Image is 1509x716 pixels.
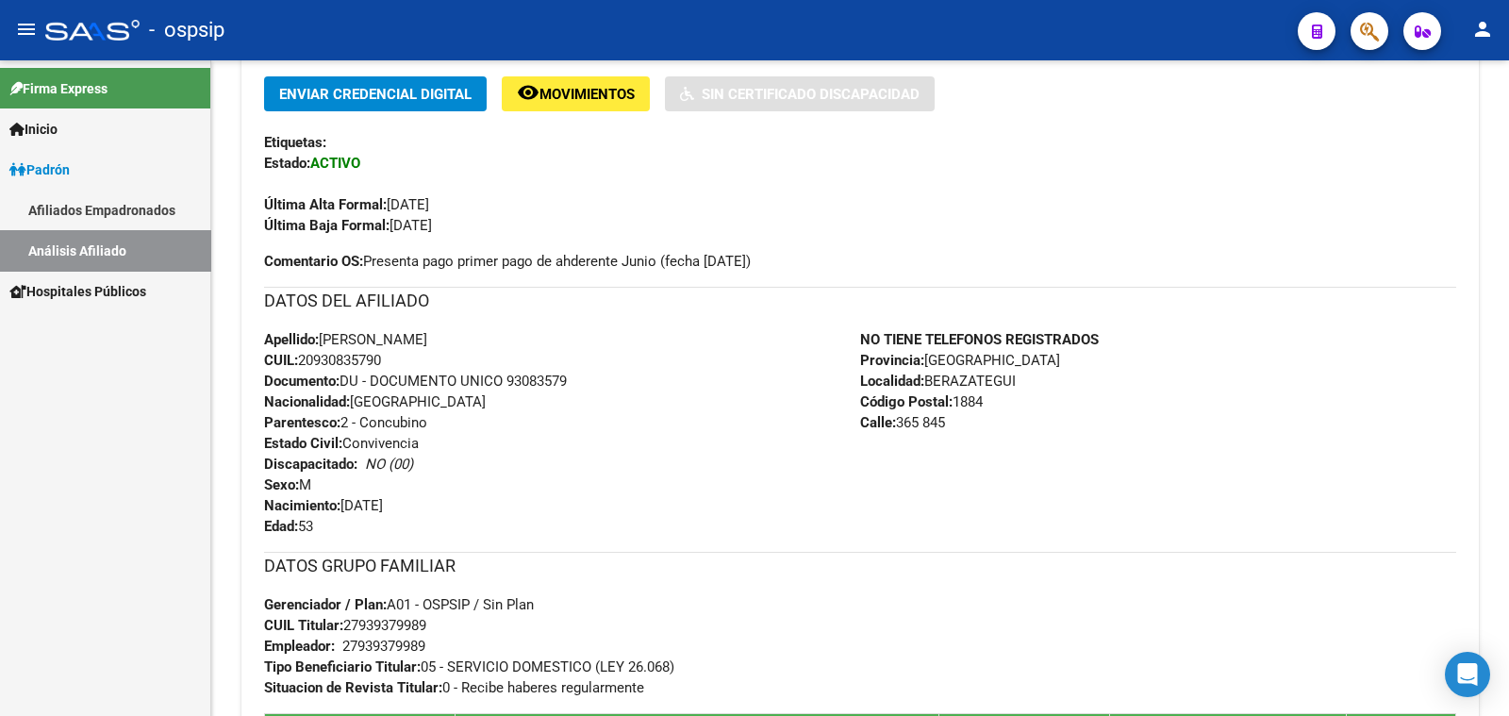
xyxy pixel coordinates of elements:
[264,679,442,696] strong: Situacion de Revista Titular:
[264,414,427,431] span: 2 - Concubino
[860,352,924,369] strong: Provincia:
[264,288,1456,314] h3: DATOS DEL AFILIADO
[264,352,298,369] strong: CUIL:
[264,497,340,514] strong: Nacimiento:
[264,596,387,613] strong: Gerenciador / Plan:
[264,617,426,634] span: 27939379989
[264,352,381,369] span: 20930835790
[264,497,383,514] span: [DATE]
[264,393,486,410] span: [GEOGRAPHIC_DATA]
[502,76,650,111] button: Movimientos
[264,217,390,234] strong: Última Baja Formal:
[264,331,427,348] span: [PERSON_NAME]
[860,373,1016,390] span: BERAZATEGUI
[860,393,953,410] strong: Código Postal:
[264,638,335,655] strong: Empleador:
[279,86,472,103] span: Enviar Credencial Digital
[517,81,539,104] mat-icon: remove_red_eye
[264,393,350,410] strong: Nacionalidad:
[264,518,298,535] strong: Edad:
[860,393,983,410] span: 1884
[264,658,421,675] strong: Tipo Beneficiario Titular:
[365,456,413,473] i: NO (00)
[9,281,146,302] span: Hospitales Públicos
[264,679,644,696] span: 0 - Recibe haberes regularmente
[310,155,360,172] strong: ACTIVO
[264,196,387,213] strong: Última Alta Formal:
[264,251,751,272] span: Presenta pago primer pago de ahderente Junio (fecha [DATE])
[264,617,343,634] strong: CUIL Titular:
[264,196,429,213] span: [DATE]
[860,352,1060,369] span: [GEOGRAPHIC_DATA]
[264,435,342,452] strong: Estado Civil:
[9,119,58,140] span: Inicio
[264,253,363,270] strong: Comentario OS:
[264,658,674,675] span: 05 - SERVICIO DOMESTICO (LEY 26.068)
[860,331,1099,348] strong: NO TIENE TELEFONOS REGISTRADOS
[1471,18,1494,41] mat-icon: person
[264,435,419,452] span: Convivencia
[264,373,567,390] span: DU - DOCUMENTO UNICO 93083579
[264,217,432,234] span: [DATE]
[264,76,487,111] button: Enviar Credencial Digital
[342,636,425,657] div: 27939379989
[264,596,534,613] span: A01 - OSPSIP / Sin Plan
[860,414,945,431] span: 365 845
[264,331,319,348] strong: Apellido:
[539,86,635,103] span: Movimientos
[264,518,313,535] span: 53
[665,76,935,111] button: Sin Certificado Discapacidad
[9,159,70,180] span: Padrón
[264,155,310,172] strong: Estado:
[860,373,924,390] strong: Localidad:
[264,456,357,473] strong: Discapacitado:
[264,476,299,493] strong: Sexo:
[264,476,311,493] span: M
[264,553,1456,579] h3: DATOS GRUPO FAMILIAR
[1445,652,1490,697] div: Open Intercom Messenger
[264,373,340,390] strong: Documento:
[9,78,108,99] span: Firma Express
[264,134,326,151] strong: Etiquetas:
[149,9,224,51] span: - ospsip
[860,414,896,431] strong: Calle:
[702,86,920,103] span: Sin Certificado Discapacidad
[264,414,340,431] strong: Parentesco:
[15,18,38,41] mat-icon: menu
